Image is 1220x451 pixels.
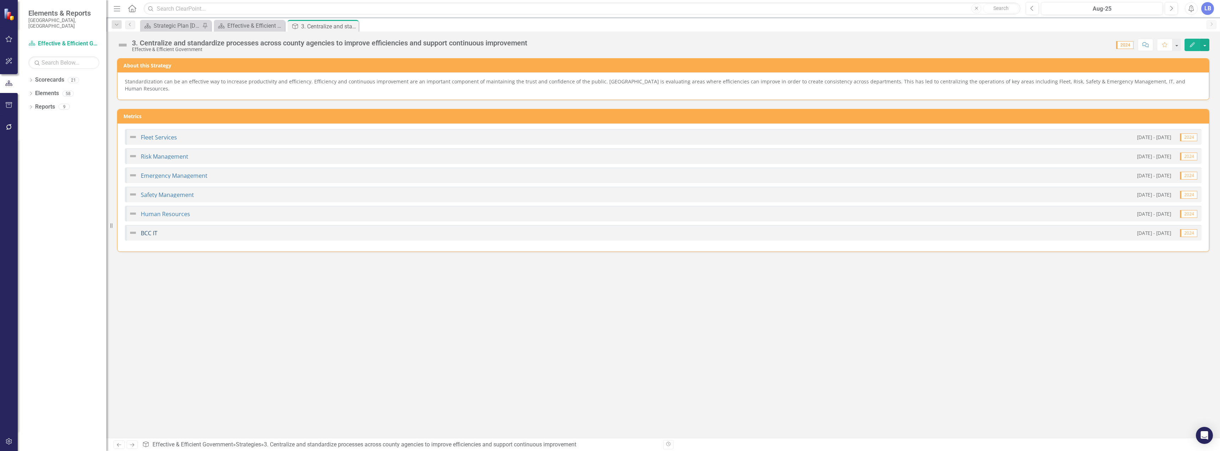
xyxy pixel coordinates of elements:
[28,40,99,48] a: Effective & Efficient Government
[264,441,576,448] div: 3. Centralize and standardize processes across county agencies to improve efficiencies and suppor...
[132,39,527,47] div: 3. Centralize and standardize processes across county agencies to improve efficiencies and suppor...
[983,4,1019,13] button: Search
[142,21,200,30] a: Strategic Plan [DATE]-[DATE]
[1116,41,1133,49] span: 2024
[1137,230,1171,236] small: [DATE] - [DATE]
[28,9,99,17] span: Elements & Reports
[1137,191,1171,198] small: [DATE] - [DATE]
[1180,133,1197,141] span: 2024
[129,190,137,199] img: Not Defined
[142,441,658,449] div: » »
[59,104,70,110] div: 9
[129,133,137,141] img: Not Defined
[35,89,59,98] a: Elements
[1201,2,1214,15] button: LB
[129,209,137,218] img: Not Defined
[68,77,79,83] div: 21
[152,441,233,448] a: Effective & Efficient Government
[1180,191,1197,199] span: 2024
[993,5,1009,11] span: Search
[1137,134,1171,141] small: [DATE] - [DATE]
[129,152,137,160] img: Not Defined
[1137,153,1171,160] small: [DATE] - [DATE]
[1043,5,1160,13] div: Aug-25
[28,17,99,29] small: [GEOGRAPHIC_DATA], [GEOGRAPHIC_DATA]
[227,21,283,30] div: Effective & Efficient Government
[4,8,16,21] img: ClearPoint Strategy
[301,22,357,31] div: 3. Centralize and standardize processes across county agencies to improve efficiencies and suppor...
[1180,210,1197,218] span: 2024
[154,21,200,30] div: Strategic Plan [DATE]-[DATE]
[35,103,55,111] a: Reports
[141,229,157,237] a: BCC IT
[1180,153,1197,160] span: 2024
[1180,172,1197,180] span: 2024
[28,56,99,69] input: Search Below...
[236,441,261,448] a: Strategies
[141,153,188,160] a: Risk Management
[216,21,283,30] a: Effective & Efficient Government
[35,76,64,84] a: Scorecards
[123,63,1205,68] h3: About this Strategy
[1180,229,1197,237] span: 2024
[141,210,190,218] a: Human Resources
[117,39,128,51] img: Not Defined
[1137,210,1171,217] small: [DATE] - [DATE]
[1137,172,1171,179] small: [DATE] - [DATE]
[1041,2,1163,15] button: Aug-25
[1196,427,1213,444] div: Open Intercom Messenger
[144,2,1020,15] input: Search ClearPoint...
[132,47,527,52] div: Effective & Efficient Government
[62,90,74,97] div: 58
[141,191,194,199] a: Safety Management
[129,229,137,237] img: Not Defined
[123,114,1205,119] h3: Metrics
[141,172,207,180] a: Emergency Management
[129,171,137,180] img: Not Defined
[141,133,177,141] a: Fleet Services
[125,78,1202,92] p: Standardization can be an effective way to increase productivity and efficiency. Efficiency and c...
